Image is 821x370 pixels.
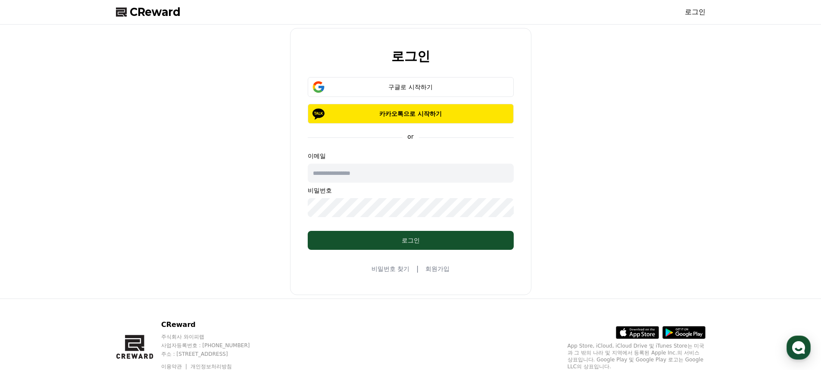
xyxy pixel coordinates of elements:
[116,5,181,19] a: CReward
[161,364,188,370] a: 이용약관
[133,286,144,293] span: 설정
[161,351,266,358] p: 주소 : [STREET_ADDRESS]
[308,231,514,250] button: 로그인
[161,320,266,330] p: CReward
[79,286,89,293] span: 대화
[57,273,111,295] a: 대화
[27,286,32,293] span: 홈
[568,342,705,370] p: App Store, iCloud, iCloud Drive 및 iTunes Store는 미국과 그 밖의 나라 및 지역에서 등록된 Apple Inc.의 서비스 상표입니다. Goo...
[111,273,165,295] a: 설정
[308,77,514,97] button: 구글로 시작하기
[161,333,266,340] p: 주식회사 와이피랩
[320,109,501,118] p: 카카오톡으로 시작하기
[161,342,266,349] p: 사업자등록번호 : [PHONE_NUMBER]
[402,132,418,141] p: or
[308,186,514,195] p: 비밀번호
[416,264,418,274] span: |
[308,152,514,160] p: 이메일
[685,7,705,17] a: 로그인
[130,5,181,19] span: CReward
[3,273,57,295] a: 홈
[325,236,496,245] div: 로그인
[320,83,501,91] div: 구글로 시작하기
[425,264,450,273] a: 회원가입
[391,49,430,63] h2: 로그인
[371,264,409,273] a: 비밀번호 찾기
[308,104,514,124] button: 카카오톡으로 시작하기
[190,364,232,370] a: 개인정보처리방침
